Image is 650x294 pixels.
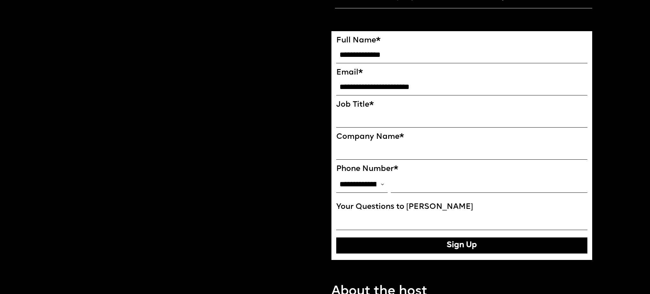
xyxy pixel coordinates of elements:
[336,165,587,174] label: Phone Number
[336,237,587,254] button: Sign Up
[336,36,587,45] label: Full Name
[336,100,587,110] label: Job Title
[336,132,587,142] label: Company Name
[336,68,587,77] label: Email
[336,202,587,212] label: Your Questions to [PERSON_NAME]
